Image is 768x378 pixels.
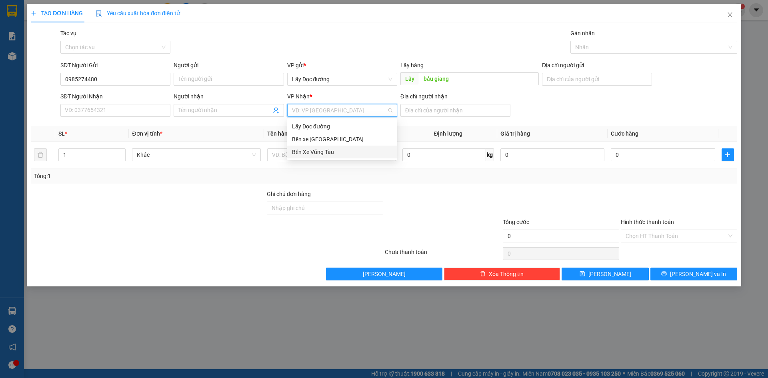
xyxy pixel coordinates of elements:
input: 0 [500,148,604,161]
span: [PERSON_NAME] và In [670,270,726,278]
span: Đơn vị tính [132,130,162,137]
span: Yêu cầu xuất hóa đơn điện tử [96,10,180,16]
span: SL [58,130,65,137]
span: Lấy hàng [400,62,424,68]
button: deleteXóa Thông tin [444,268,560,280]
div: VP gửi [287,61,397,70]
div: Địa chỉ người gửi [542,61,652,70]
button: [PERSON_NAME] [326,268,442,280]
span: Lấy Dọc đường [292,73,392,85]
span: close [727,12,733,18]
strong: Công ty TNHH DVVT Văn Vinh 76 [4,46,21,99]
span: Xóa Thông tin [489,270,524,278]
div: Bến Xe Vũng Tàu [287,146,397,158]
span: TẠO ĐƠN HÀNG [31,10,83,16]
div: Tổng: 1 [34,172,296,180]
span: plus [722,152,734,158]
span: Khác [137,149,256,161]
button: delete [34,148,47,161]
div: Bến xe Quảng Ngãi [287,133,397,146]
button: plus [722,148,734,161]
div: SĐT Người Gửi [60,61,170,70]
span: Định lượng [434,130,462,137]
div: Chưa thanh toán [384,248,502,262]
strong: 0978 771155 - 0975 77 1155 [36,51,118,59]
span: Lấy [400,72,419,85]
input: Ghi chú đơn hàng [267,202,383,214]
input: Dọc đường [419,72,539,85]
label: Hình thức thanh toán [621,219,674,225]
input: VD: Bàn, Ghế [267,148,396,161]
label: Tác vụ [60,30,76,36]
strong: Tổng đài hỗ trợ: 0914 113 973 - 0982 113 973 - 0919 113 973 - [24,35,130,50]
div: Người gửi [174,61,284,70]
span: Cước hàng [611,130,638,137]
span: save [580,271,585,277]
span: Tổng cước [503,219,529,225]
span: [PERSON_NAME] [363,270,406,278]
button: Close [719,4,741,26]
div: Người nhận [174,92,284,101]
button: printer[PERSON_NAME] và In [650,268,737,280]
label: Gán nhãn [570,30,595,36]
span: VP Nhận [287,93,310,100]
div: Lấy Dọc đường [287,120,397,133]
span: [PERSON_NAME] [588,270,631,278]
span: delete [480,271,486,277]
span: Tên hàng [267,130,291,137]
strong: [PERSON_NAME] ([GEOGRAPHIC_DATA]) [22,12,132,33]
span: plus [31,10,36,16]
input: Địa chỉ của người nhận [400,104,510,117]
span: Giá trị hàng [500,130,530,137]
input: Địa chỉ của người gửi [542,73,652,86]
div: SĐT Người Nhận [60,92,170,101]
span: printer [661,271,667,277]
div: Lấy Dọc đường [292,122,392,131]
img: logo [4,6,21,43]
div: Địa chỉ người nhận [400,92,510,101]
span: user-add [273,107,279,114]
button: save[PERSON_NAME] [562,268,648,280]
span: kg [486,148,494,161]
img: icon [96,10,102,17]
label: Ghi chú đơn hàng [267,191,311,197]
div: Bến Xe Vũng Tàu [292,148,392,156]
div: Bến xe [GEOGRAPHIC_DATA] [292,135,392,144]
